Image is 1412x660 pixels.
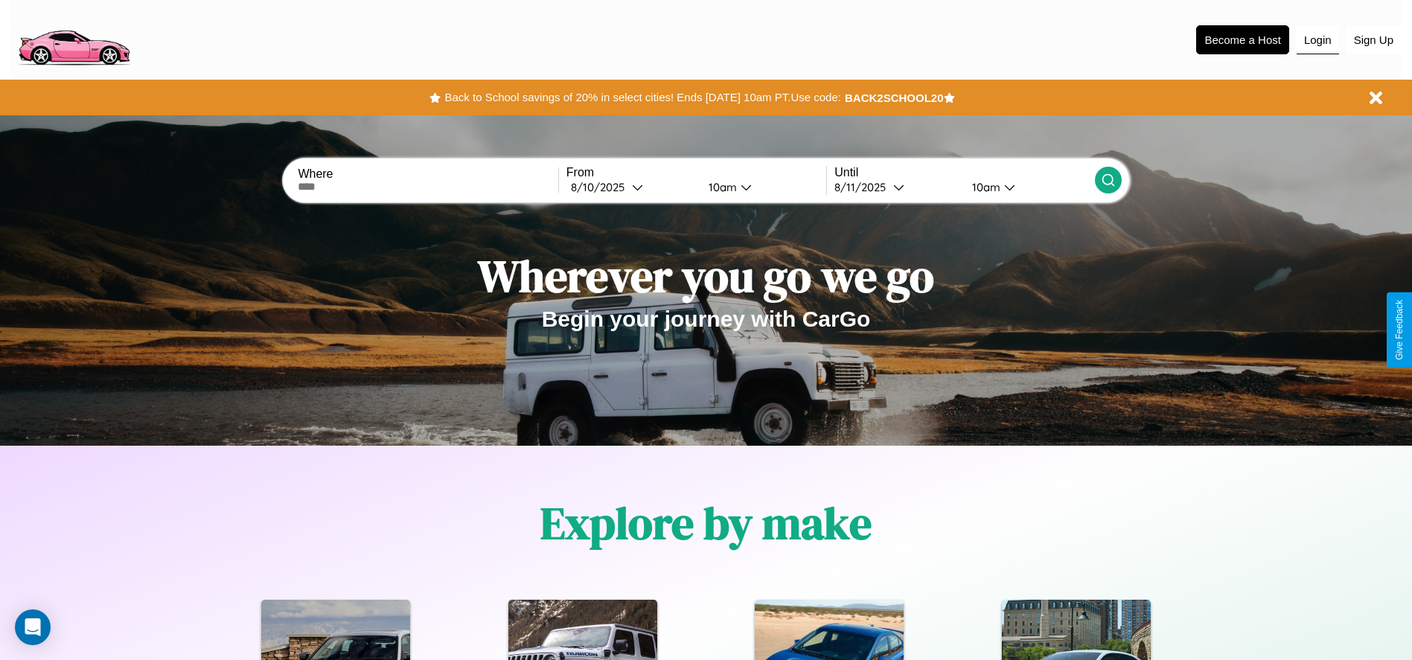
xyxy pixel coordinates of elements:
label: Where [298,167,558,181]
label: Until [834,166,1094,179]
img: logo [11,7,136,69]
div: Give Feedback [1394,300,1405,360]
button: Sign Up [1346,26,1401,54]
button: Login [1297,26,1339,54]
div: 10am [965,180,1004,194]
label: From [566,166,826,179]
button: 10am [697,179,827,195]
div: 8 / 10 / 2025 [571,180,632,194]
div: Open Intercom Messenger [15,609,51,645]
b: BACK2SCHOOL20 [845,92,944,104]
button: 8/10/2025 [566,179,697,195]
button: Become a Host [1196,25,1289,54]
button: Back to School savings of 20% in select cities! Ends [DATE] 10am PT.Use code: [441,87,844,108]
h1: Explore by make [540,493,872,554]
div: 8 / 11 / 2025 [834,180,893,194]
button: 10am [960,179,1095,195]
div: 10am [701,180,741,194]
